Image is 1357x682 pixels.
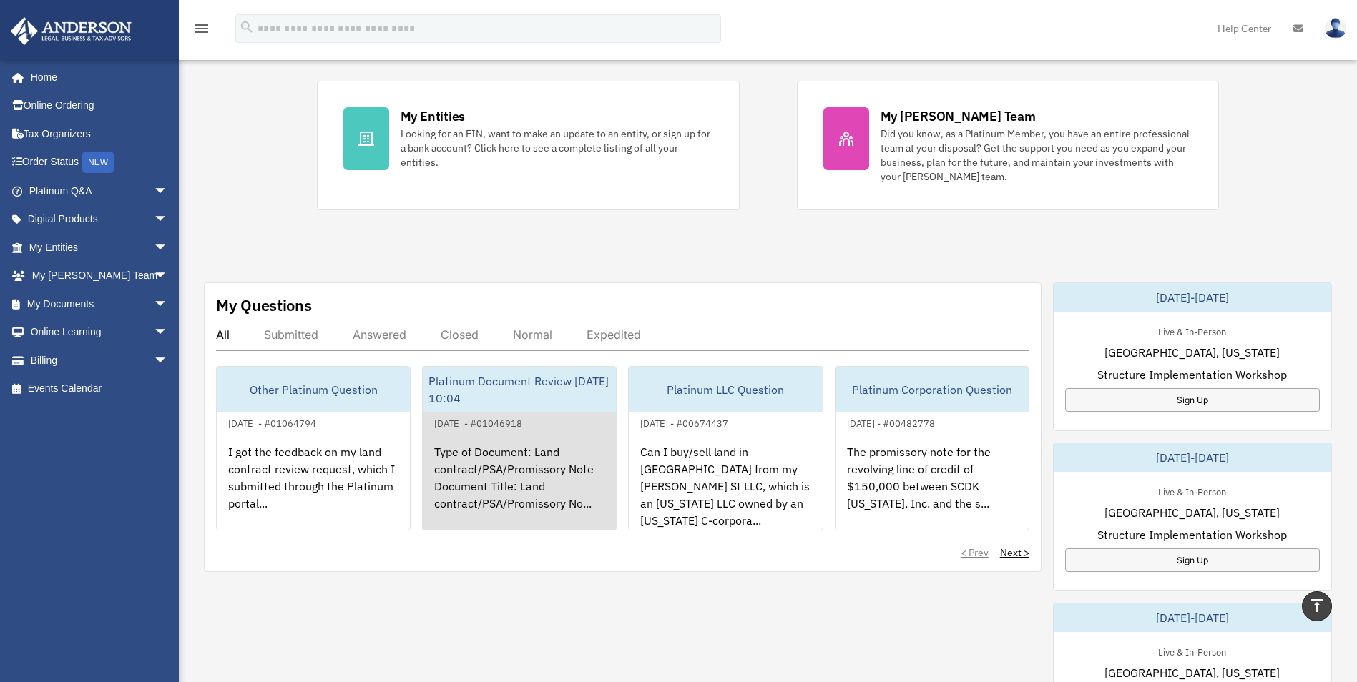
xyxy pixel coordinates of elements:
a: Online Learningarrow_drop_down [10,318,190,347]
div: My Questions [216,295,312,316]
a: Online Ordering [10,92,190,120]
a: Tax Organizers [10,119,190,148]
span: arrow_drop_down [154,318,182,347]
div: [DATE] - #01046918 [423,415,534,430]
div: Closed [441,327,479,342]
a: Order StatusNEW [10,148,190,177]
div: All [216,327,230,342]
span: arrow_drop_down [154,290,182,319]
div: [DATE]-[DATE] [1054,443,1331,472]
div: My Entities [401,107,465,125]
span: [GEOGRAPHIC_DATA], [US_STATE] [1104,504,1280,521]
a: Other Platinum Question[DATE] - #01064794I got the feedback on my land contract review request, w... [216,366,411,530]
img: Anderson Advisors Platinum Portal [6,17,136,45]
a: My Entitiesarrow_drop_down [10,233,190,262]
div: [DATE]-[DATE] [1054,603,1331,632]
a: Platinum Q&Aarrow_drop_down [10,177,190,205]
span: arrow_drop_down [154,205,182,234]
div: [DATE] - #00674437 [629,415,740,430]
div: [DATE]-[DATE] [1054,283,1331,312]
a: My [PERSON_NAME] Team Did you know, as a Platinum Member, you have an entire professional team at... [797,81,1220,210]
div: My [PERSON_NAME] Team [881,107,1036,125]
span: [GEOGRAPHIC_DATA], [US_STATE] [1104,344,1280,361]
div: I got the feedback on my land contract review request, which I submitted through the Platinum por... [217,432,410,543]
div: Other Platinum Question [217,367,410,412]
span: arrow_drop_down [154,233,182,262]
span: arrow_drop_down [154,177,182,206]
div: Expedited [587,327,641,342]
div: NEW [82,152,114,173]
div: Live & In-Person [1147,643,1238,658]
span: arrow_drop_down [154,346,182,375]
a: Billingarrow_drop_down [10,346,190,375]
div: Platinum Document Review [DATE] 10:04 [423,367,616,412]
a: Home [10,63,182,92]
a: vertical_align_top [1302,591,1332,621]
div: The promissory note for the revolving line of credit of $150,000 between SCDK [US_STATE], Inc. an... [836,432,1029,543]
span: arrow_drop_down [154,262,182,291]
div: Answered [353,327,406,342]
div: Live & In-Person [1147,323,1238,338]
a: Digital Productsarrow_drop_down [10,205,190,234]
div: Looking for an EIN, want to make an update to an entity, or sign up for a bank account? Click her... [401,127,713,169]
a: Events Calendar [10,375,190,403]
div: Submitted [264,327,318,342]
div: [DATE] - #00482778 [836,415,946,430]
a: Platinum LLC Question[DATE] - #00674437Can I buy/sell land in [GEOGRAPHIC_DATA] from my [PERSON_N... [628,366,823,530]
div: [DATE] - #01064794 [217,415,328,430]
div: Type of Document: Land contract/PSA/Promissory Note Document Title: Land contract/PSA/Promissory ... [423,432,616,543]
div: Platinum Corporation Question [836,367,1029,412]
i: menu [193,20,210,37]
div: Normal [513,327,552,342]
span: Structure Implementation Workshop [1097,526,1287,543]
span: Structure Implementation Workshop [1097,366,1287,383]
a: My [PERSON_NAME] Teamarrow_drop_down [10,262,190,290]
div: Did you know, as a Platinum Member, you have an entire professional team at your disposal? Get th... [881,127,1193,184]
span: [GEOGRAPHIC_DATA], [US_STATE] [1104,664,1280,681]
div: Platinum LLC Question [629,367,822,412]
a: My Documentsarrow_drop_down [10,290,190,318]
div: Live & In-Person [1147,483,1238,498]
a: Platinum Document Review [DATE] 10:04[DATE] - #01046918Type of Document: Land contract/PSA/Promis... [422,366,617,530]
a: Sign Up [1065,548,1320,572]
div: Can I buy/sell land in [GEOGRAPHIC_DATA] from my [PERSON_NAME] St LLC, which is an [US_STATE] LLC... [629,432,822,543]
a: My Entities Looking for an EIN, want to make an update to an entity, or sign up for a bank accoun... [317,81,740,210]
img: User Pic [1325,18,1346,39]
a: Sign Up [1065,388,1320,412]
a: menu [193,25,210,37]
a: Next > [1000,545,1029,560]
i: vertical_align_top [1308,597,1326,614]
i: search [239,19,255,35]
a: Platinum Corporation Question[DATE] - #00482778The promissory note for the revolving line of cred... [835,366,1029,530]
